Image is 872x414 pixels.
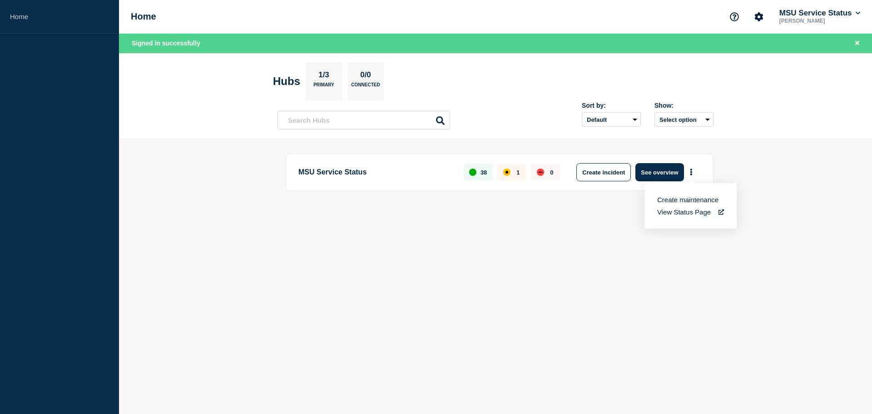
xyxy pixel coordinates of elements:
button: Create maintenance [657,196,718,204]
div: affected [503,169,510,176]
p: Connected [351,82,380,92]
a: View Status Page [657,208,724,216]
p: 0 [550,169,553,176]
h2: Hubs [273,75,300,88]
button: More actions [685,164,697,181]
p: 38 [481,169,487,176]
p: 1 [516,169,520,176]
p: Primary [313,82,334,92]
span: Signed in successfully [132,40,200,47]
button: Support [725,7,744,26]
h1: Home [131,11,156,22]
button: See overview [635,163,684,181]
button: MSU Service Status [778,9,862,18]
p: 0/0 [357,70,375,82]
p: [PERSON_NAME] [778,18,862,24]
div: up [469,169,476,176]
button: Account settings [749,7,768,26]
p: 1/3 [315,70,333,82]
div: Sort by: [582,102,641,109]
button: Select option [654,112,713,127]
button: Close banner [852,38,863,49]
input: Search Hubs [277,111,450,130]
div: Show: [654,102,713,109]
button: Create incident [576,163,631,181]
div: down [537,169,544,176]
p: MSU Service Status [298,163,453,181]
select: Sort by [582,112,641,127]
